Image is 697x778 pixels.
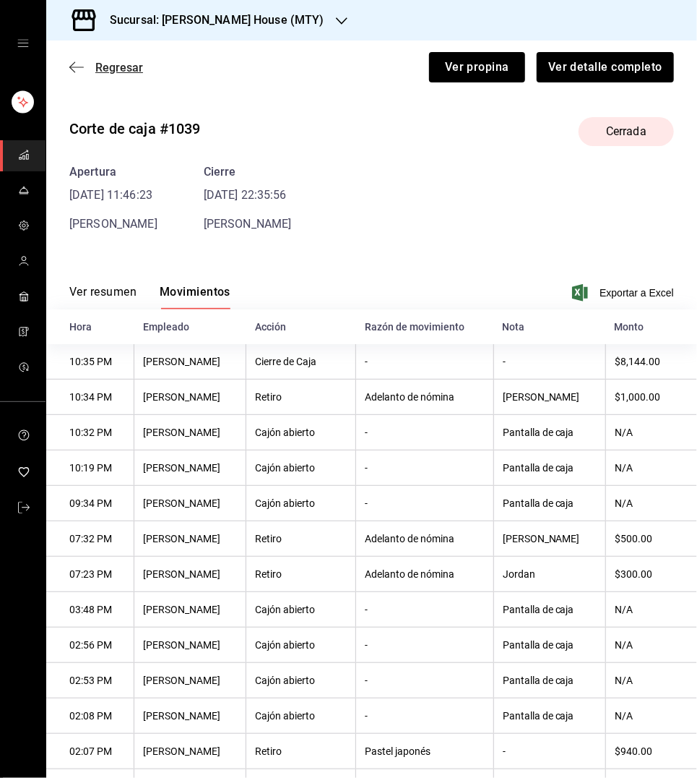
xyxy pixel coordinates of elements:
[246,486,356,521] th: Cajón abierto
[493,380,605,415] th: [PERSON_NAME]
[46,557,134,592] th: 07:23 PM
[246,663,356,698] th: Cajón abierto
[134,628,246,663] th: [PERSON_NAME]
[134,663,246,698] th: [PERSON_NAME]
[160,285,230,309] button: Movimientos
[356,450,494,486] th: -
[46,415,134,450] th: 10:32 PM
[46,734,134,769] th: 02:07 PM
[356,734,494,769] th: Pastel japonés
[246,309,356,344] th: Acción
[356,309,494,344] th: Razón de movimiento
[246,450,356,486] th: Cajón abierto
[134,698,246,734] th: [PERSON_NAME]
[204,217,292,231] span: [PERSON_NAME]
[46,380,134,415] th: 10:34 PM
[246,592,356,628] th: Cajón abierto
[69,61,143,74] button: Regresar
[356,557,494,592] th: Adelanto de nómina
[606,486,697,521] th: N/A
[606,734,697,769] th: $940.00
[134,309,246,344] th: Empleado
[493,628,605,663] th: Pantalla de caja
[356,344,494,380] th: -
[493,734,605,769] th: -
[46,663,134,698] th: 02:53 PM
[606,415,697,450] th: N/A
[493,450,605,486] th: Pantalla de caja
[246,415,356,450] th: Cajón abierto
[46,698,134,734] th: 02:08 PM
[493,592,605,628] th: Pantalla de caja
[606,557,697,592] th: $300.00
[46,344,134,380] th: 10:35 PM
[356,592,494,628] th: -
[134,380,246,415] th: [PERSON_NAME]
[606,380,697,415] th: $1,000.00
[246,734,356,769] th: Retiro
[493,521,605,557] th: [PERSON_NAME]
[606,450,697,486] th: N/A
[356,521,494,557] th: Adelanto de nómina
[493,698,605,734] th: Pantalla de caja
[493,663,605,698] th: Pantalla de caja
[46,450,134,486] th: 10:19 PM
[537,52,674,82] button: Ver detalle completo
[246,557,356,592] th: Retiro
[204,187,292,204] time: [DATE] 22:35:56
[134,450,246,486] th: [PERSON_NAME]
[69,118,201,140] div: Corte de caja #1039
[134,557,246,592] th: [PERSON_NAME]
[134,592,246,628] th: [PERSON_NAME]
[356,380,494,415] th: Adelanto de nómina
[246,628,356,663] th: Cajón abierto
[246,698,356,734] th: Cajón abierto
[134,344,246,380] th: [PERSON_NAME]
[606,521,697,557] th: $500.00
[46,592,134,628] th: 03:48 PM
[134,486,246,521] th: [PERSON_NAME]
[69,217,157,231] span: [PERSON_NAME]
[46,521,134,557] th: 07:32 PM
[606,344,697,380] th: $8,144.00
[606,592,697,628] th: N/A
[606,628,697,663] th: N/A
[356,415,494,450] th: -
[575,284,674,302] button: Exportar a Excel
[98,12,324,29] h3: Sucursal: [PERSON_NAME] House (MTY)
[356,486,494,521] th: -
[17,38,29,49] button: open drawer
[493,557,605,592] th: Jordan
[356,663,494,698] th: -
[597,123,655,140] span: Cerrada
[606,698,697,734] th: N/A
[356,628,494,663] th: -
[134,521,246,557] th: [PERSON_NAME]
[134,415,246,450] th: [PERSON_NAME]
[606,309,697,344] th: Monto
[134,734,246,769] th: [PERSON_NAME]
[429,52,525,82] button: Ver propina
[46,486,134,521] th: 09:34 PM
[493,415,605,450] th: Pantalla de caja
[606,663,697,698] th: N/A
[46,309,134,344] th: Hora
[493,309,605,344] th: Nota
[69,285,230,309] div: navigation tabs
[356,698,494,734] th: -
[69,163,157,181] div: Apertura
[246,344,356,380] th: Cierre de Caja
[493,344,605,380] th: -
[69,285,137,309] button: Ver resumen
[95,61,143,74] span: Regresar
[69,187,157,204] time: [DATE] 11:46:23
[493,486,605,521] th: Pantalla de caja
[46,628,134,663] th: 02:56 PM
[204,163,292,181] div: Cierre
[246,521,356,557] th: Retiro
[246,380,356,415] th: Retiro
